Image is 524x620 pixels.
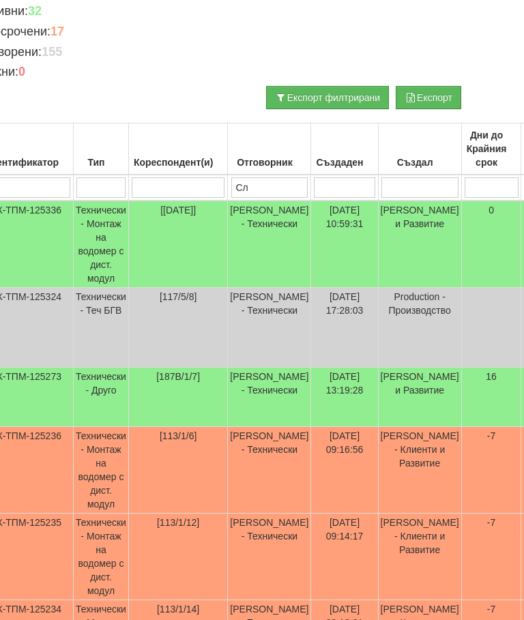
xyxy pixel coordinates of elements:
[311,123,378,175] th: Създаден: No sort applied, activate to apply an ascending sort
[128,123,227,175] th: Кореспондент(и): No sort applied, activate to apply an ascending sort
[487,430,495,441] span: -7
[311,201,378,288] td: [DATE] 10:59:31
[156,371,200,382] span: [187В/1/7]
[378,427,461,514] td: [PERSON_NAME] - Клиенти и Развитие
[76,153,126,172] div: Тип
[160,291,197,302] span: [117/5/8]
[461,123,521,175] th: Дни до Крайния срок: No sort applied, activate to apply an ascending sort
[378,288,461,368] td: Production - Производство
[230,153,308,172] div: Отговорник
[18,65,25,78] b: 0
[381,153,459,172] div: Създал
[313,153,375,172] div: Създаден
[74,201,129,288] td: Технически - Монтаж на водомер с дист. модул
[157,604,199,615] span: [113/1/14]
[228,368,311,427] td: [PERSON_NAME] - Технически
[311,514,378,600] td: [DATE] 09:14:17
[311,368,378,427] td: [DATE] 13:19:28
[160,430,197,441] span: [113/1/6]
[228,123,311,175] th: Отговорник: No sort applied, activate to apply an ascending sort
[489,205,494,216] span: 0
[487,517,495,528] span: -7
[228,427,311,514] td: [PERSON_NAME] - Технически
[50,25,64,38] b: 17
[486,371,497,382] span: 16
[487,604,495,615] span: -7
[378,201,461,288] td: [PERSON_NAME] и Развитие
[74,288,129,368] td: Технически - Теч БГВ
[74,368,129,427] td: Технически - Друго
[228,514,311,600] td: [PERSON_NAME] - Технически
[228,288,311,368] td: [PERSON_NAME] - Технически
[160,205,196,216] span: [[DATE]]
[378,368,461,427] td: [PERSON_NAME] и Развитие
[396,86,461,109] button: Експорт
[311,288,378,368] td: [DATE] 17:28:03
[378,123,461,175] th: Създал: No sort applied, activate to apply an ascending sort
[266,86,389,109] button: Експорт филтрирани
[464,126,519,172] div: Дни до Крайния срок
[311,427,378,514] td: [DATE] 09:16:56
[228,201,311,288] td: [PERSON_NAME] - Технически
[74,123,129,175] th: Тип: No sort applied, activate to apply an ascending sort
[131,153,225,172] div: Кореспондент(и)
[28,4,42,18] b: 32
[74,514,129,600] td: Технически - Монтаж на водомер с дист. модул
[42,45,62,59] b: 155
[378,514,461,600] td: [PERSON_NAME] - Клиенти и Развитие
[74,427,129,514] td: Технически - Монтаж на водомер с дист. модул
[157,517,199,528] span: [113/1/12]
